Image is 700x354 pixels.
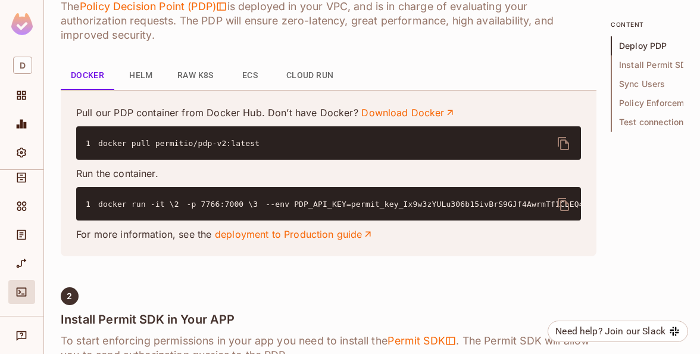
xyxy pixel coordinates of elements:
[8,166,35,190] div: Directory
[8,141,35,164] div: Settings
[61,61,114,90] button: Docker
[611,20,683,29] p: content
[13,57,32,74] span: D
[555,324,665,339] div: Need help? Join our Slack
[8,52,35,79] div: Workspace: drund
[549,129,578,158] button: delete
[387,334,457,348] span: Permit SDK
[277,61,343,90] button: Cloud Run
[98,139,260,148] span: docker pull permitio/pdp-v2:latest
[253,198,265,210] span: 3
[76,106,581,119] p: Pull our PDP container from Docker Hub. Don’t have Docker?
[8,83,35,107] div: Projects
[11,13,33,35] img: SReyMgAAAABJRU5ErkJggg==
[223,61,277,90] button: ECS
[98,200,174,209] span: docker run -it \
[8,280,35,304] div: Connect
[215,228,374,241] a: deployment to Production guide
[86,138,98,150] span: 1
[114,61,168,90] button: Helm
[8,112,35,136] div: Monitoring
[8,251,35,275] div: URL Mapping
[168,61,223,90] button: Raw K8s
[361,106,455,119] a: Download Docker
[76,228,581,241] p: For more information, see the
[174,198,187,210] span: 2
[549,190,578,219] button: delete
[8,223,35,247] div: Audit Log
[8,324,35,347] div: Help & Updates
[8,194,35,218] div: Elements
[76,167,581,180] p: Run the container.
[67,291,72,301] span: 2
[61,312,596,327] h4: Install Permit SDK in Your APP
[86,198,98,210] span: 1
